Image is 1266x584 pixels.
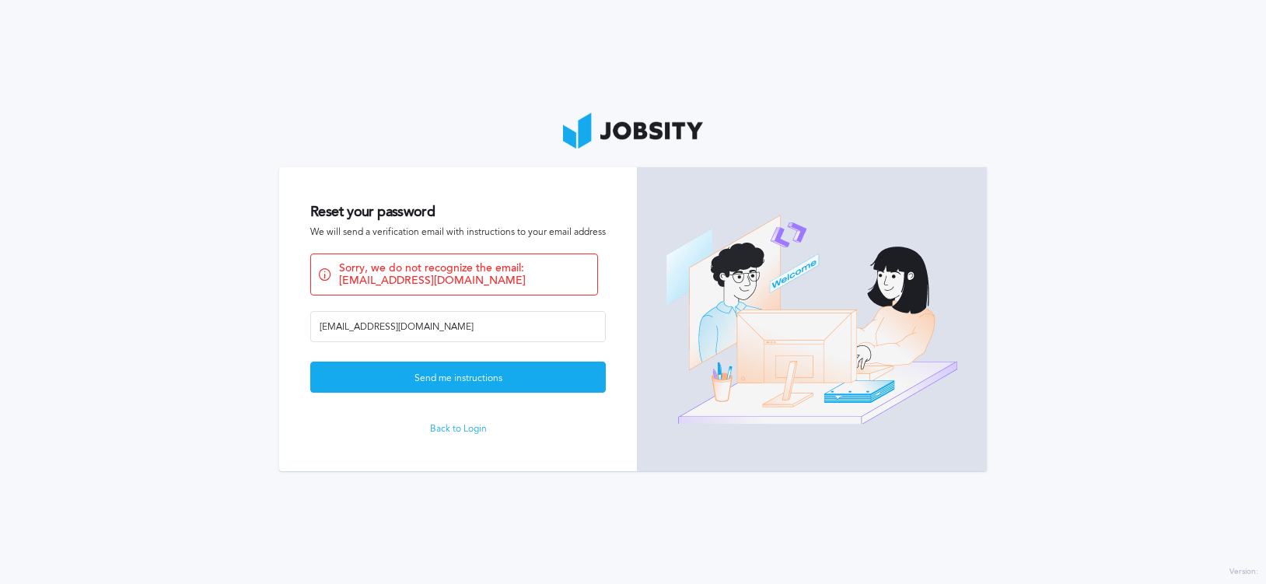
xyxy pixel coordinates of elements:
[339,262,589,287] span: Sorry, we do not recognize the email: [EMAIL_ADDRESS][DOMAIN_NAME]
[310,204,606,220] h2: Reset your password
[310,311,606,342] input: Email address
[1229,568,1258,577] label: Version:
[310,424,606,435] a: Back to Login
[311,362,605,393] div: Send me instructions
[310,227,606,238] span: We will send a verification email with instructions to your email address
[310,362,606,393] button: Send me instructions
